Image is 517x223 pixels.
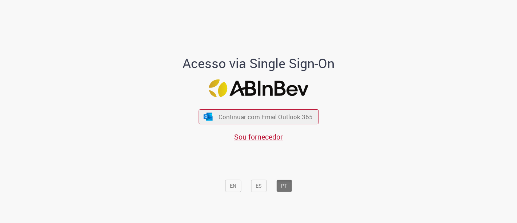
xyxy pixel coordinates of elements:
[251,180,266,192] button: ES
[203,113,213,120] img: ícone Azure/Microsoft 360
[199,109,318,124] button: ícone Azure/Microsoft 360 Continuar com Email Outlook 365
[209,79,308,97] img: Logo ABInBev
[219,113,313,121] span: Continuar com Email Outlook 365
[225,180,241,192] button: EN
[234,132,283,142] a: Sou fornecedor
[158,56,360,71] h1: Acesso via Single Sign-On
[276,180,292,192] button: PT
